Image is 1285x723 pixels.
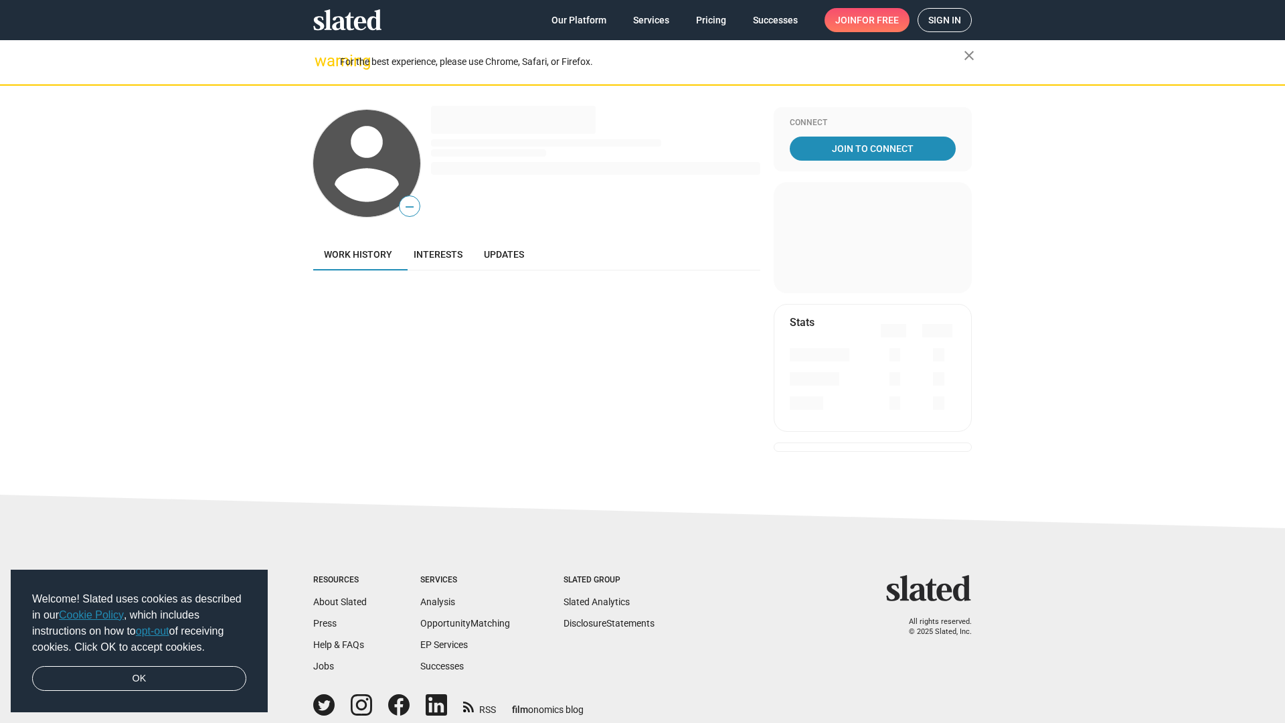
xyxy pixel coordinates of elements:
[753,8,798,32] span: Successes
[463,696,496,716] a: RSS
[414,249,462,260] span: Interests
[895,617,972,637] p: All rights reserved. © 2025 Slated, Inc.
[420,596,455,607] a: Analysis
[324,249,392,260] span: Work history
[340,53,964,71] div: For the best experience, please use Chrome, Safari, or Firefox.
[918,8,972,32] a: Sign in
[564,596,630,607] a: Slated Analytics
[742,8,808,32] a: Successes
[790,315,815,329] mat-card-title: Stats
[420,661,464,671] a: Successes
[961,48,977,64] mat-icon: close
[564,618,655,629] a: DisclosureStatements
[420,639,468,650] a: EP Services
[403,238,473,270] a: Interests
[825,8,910,32] a: Joinfor free
[790,118,956,129] div: Connect
[473,238,535,270] a: Updates
[696,8,726,32] span: Pricing
[420,575,510,586] div: Services
[835,8,899,32] span: Join
[633,8,669,32] span: Services
[32,666,246,692] a: dismiss cookie message
[790,137,956,161] a: Join To Connect
[313,618,337,629] a: Press
[11,570,268,713] div: cookieconsent
[313,575,367,586] div: Resources
[512,704,528,715] span: film
[32,591,246,655] span: Welcome! Slated uses cookies as described in our , which includes instructions on how to of recei...
[792,137,953,161] span: Join To Connect
[564,575,655,586] div: Slated Group
[136,625,169,637] a: opt-out
[622,8,680,32] a: Services
[685,8,737,32] a: Pricing
[400,198,420,216] span: —
[313,661,334,671] a: Jobs
[512,693,584,716] a: filmonomics blog
[315,53,331,69] mat-icon: warning
[541,8,617,32] a: Our Platform
[313,238,403,270] a: Work history
[420,618,510,629] a: OpportunityMatching
[928,9,961,31] span: Sign in
[857,8,899,32] span: for free
[313,639,364,650] a: Help & FAQs
[313,596,367,607] a: About Slated
[551,8,606,32] span: Our Platform
[59,609,124,621] a: Cookie Policy
[484,249,524,260] span: Updates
